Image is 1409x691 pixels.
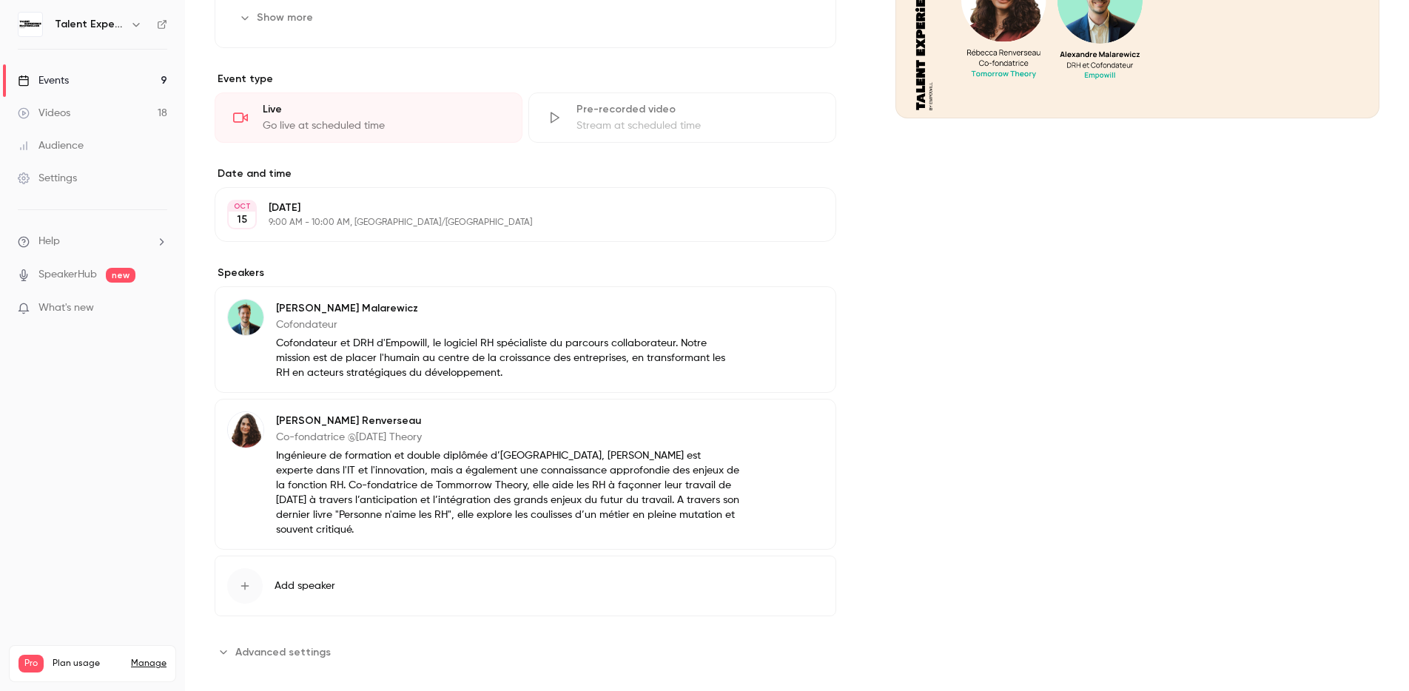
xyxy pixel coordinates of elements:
[576,102,818,117] div: Pre-recorded video
[263,102,504,117] div: Live
[215,72,836,87] p: Event type
[276,301,740,316] p: [PERSON_NAME] Malarewicz
[276,430,740,445] p: Co-fondatrice @[DATE] Theory
[528,92,836,143] div: Pre-recorded videoStream at scheduled time
[215,640,836,664] section: Advanced settings
[19,655,44,673] span: Pro
[237,212,247,227] p: 15
[18,138,84,153] div: Audience
[215,286,836,393] div: Alexandre Malarewicz[PERSON_NAME] MalarewiczCofondateurCofondateur et DRH d'Empowill, le logiciel...
[215,640,340,664] button: Advanced settings
[228,300,263,335] img: Alexandre Malarewicz
[38,267,97,283] a: SpeakerHub
[276,448,740,537] p: Ingénieure de formation et double diplômée d’[GEOGRAPHIC_DATA], [PERSON_NAME] est experte dans l'...
[229,201,255,212] div: OCT
[38,234,60,249] span: Help
[106,268,135,283] span: new
[38,300,94,316] span: What's new
[215,399,836,550] div: Rébecca Renverseau[PERSON_NAME] RenverseauCo-fondatrice @[DATE] TheoryIngénieure de formation et ...
[131,658,167,670] a: Manage
[18,73,69,88] div: Events
[55,17,124,32] h6: Talent Experience Masterclass
[53,658,122,670] span: Plan usage
[235,644,331,660] span: Advanced settings
[275,579,335,593] span: Add speaker
[233,6,322,30] button: Show more
[263,118,504,133] div: Go live at scheduled time
[215,556,836,616] button: Add speaker
[18,171,77,186] div: Settings
[269,200,758,215] p: [DATE]
[215,92,522,143] div: LiveGo live at scheduled time
[18,106,70,121] div: Videos
[276,414,740,428] p: [PERSON_NAME] Renverseau
[149,302,167,315] iframe: Noticeable Trigger
[269,217,758,229] p: 9:00 AM - 10:00 AM, [GEOGRAPHIC_DATA]/[GEOGRAPHIC_DATA]
[576,118,818,133] div: Stream at scheduled time
[276,317,740,332] p: Cofondateur
[276,336,740,380] p: Cofondateur et DRH d'Empowill, le logiciel RH spécialiste du parcours collaborateur. Notre missio...
[215,166,836,181] label: Date and time
[19,13,42,36] img: Talent Experience Masterclass
[215,266,836,280] label: Speakers
[18,234,167,249] li: help-dropdown-opener
[228,412,263,448] img: Rébecca Renverseau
